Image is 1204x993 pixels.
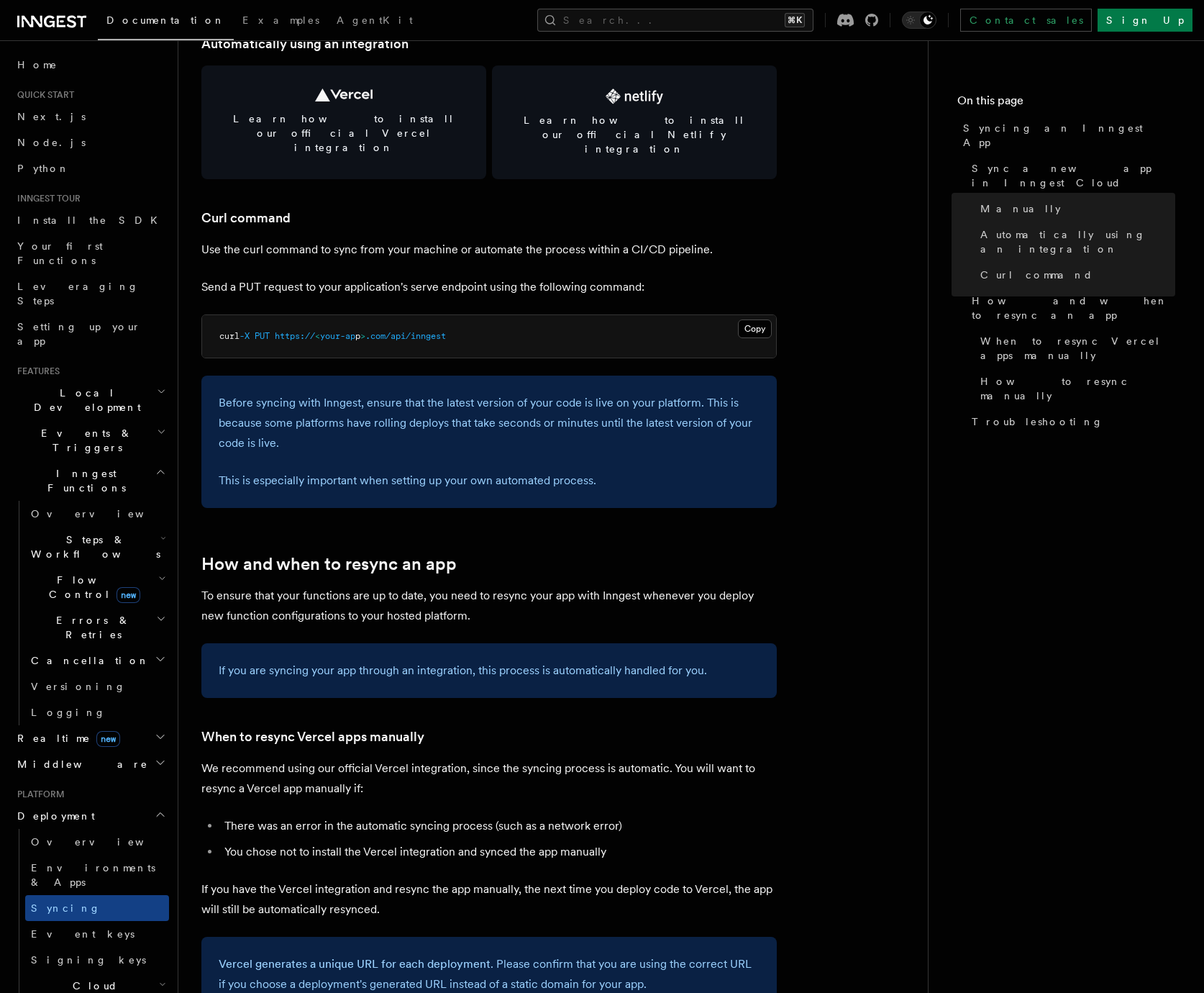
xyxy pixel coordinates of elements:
span: Troubleshooting [972,414,1103,429]
span: AgentKit [337,14,413,26]
span: Overview [31,508,179,520]
span: p [355,331,360,341]
span: Setting up your app [17,321,141,347]
span: Events & Triggers [12,426,157,455]
p: Use the curl command to sync from your machine or automate the process within a CI/CD pipeline. [201,240,777,260]
span: Middleware [12,757,148,771]
span: Versioning [31,681,126,692]
span: How to resync manually [980,374,1175,403]
span: Leveraging Steps [17,281,139,307]
p: Send a PUT request to your application's serve endpoint using the following command: [201,277,777,297]
span: Cancellation [25,653,150,668]
a: How to resync manually [975,368,1175,409]
span: How and when to resync an app [972,294,1175,322]
a: Automatically using an integration [201,34,409,54]
kbd: ⌘K [785,13,805,27]
a: Curl command [975,262,1175,288]
span: Install the SDK [17,214,166,226]
span: Signing keys [31,954,146,966]
span: Curl command [980,268,1093,282]
span: new [117,587,140,603]
h4: On this page [957,92,1175,115]
a: Event keys [25,921,169,947]
button: Flow Controlnew [25,567,169,607]
span: Automatically using an integration [980,227,1175,256]
span: Syncing an Inngest App [963,121,1175,150]
a: Python [12,155,169,181]
span: Local Development [12,386,157,414]
span: Platform [12,789,65,800]
span: Realtime [12,731,120,745]
span: your-ap [320,331,355,341]
button: Copy [738,319,772,338]
span: When to resync Vercel apps manually [980,334,1175,363]
button: Middleware [12,751,169,777]
a: AgentKit [328,4,421,39]
p: If you are syncing your app through an integration, this process is automatically handled for you. [219,661,760,681]
p: This is especially important when setting up your own automated process. [219,471,760,491]
a: Logging [25,699,169,725]
a: How and when to resync an app [201,554,457,574]
span: < [315,331,320,341]
div: Inngest Functions [12,501,169,725]
span: Next.js [17,111,86,122]
span: new [96,731,120,747]
span: Features [12,366,60,377]
button: Toggle dark mode [902,12,936,29]
span: Event keys [31,928,134,940]
span: -X [240,331,250,341]
span: PUT [255,331,270,341]
p: If you have the Vercel integration and resync the app manually, the next time you deploy code to ... [201,879,777,920]
a: Setting up your app [12,314,169,354]
li: You chose not to install the Vercel integration and synced the app manually [220,842,777,862]
span: Python [17,163,70,174]
span: Errors & Retries [25,613,156,642]
a: When to resync Vercel apps manually [975,328,1175,368]
span: https:// [275,331,315,341]
button: Steps & Workflows [25,527,169,567]
span: Examples [242,14,319,26]
span: Flow Control [25,573,158,602]
a: Install the SDK [12,207,169,233]
span: Documentation [106,14,225,26]
span: Inngest tour [12,193,81,204]
a: Vercel generates a unique URL for each deployment [219,957,491,971]
a: Documentation [98,4,234,40]
span: Logging [31,707,106,718]
a: Syncing [25,895,169,921]
a: Signing keys [25,947,169,973]
button: Cancellation [25,648,169,674]
span: Deployment [12,809,95,823]
a: Sign Up [1098,9,1192,32]
a: How and when to resync an app [966,288,1175,328]
span: Environments & Apps [31,862,155,888]
a: Manually [975,196,1175,222]
a: Versioning [25,674,169,699]
button: Inngest Functions [12,461,169,501]
a: Examples [234,4,328,39]
a: Troubleshooting [966,409,1175,435]
a: Overview [25,829,169,855]
button: Local Development [12,380,169,420]
a: Syncing an Inngest App [957,115,1175,155]
span: Inngest Functions [12,466,155,495]
a: When to resync Vercel apps manually [201,727,424,747]
span: curl [219,331,240,341]
span: Syncing [31,902,101,914]
p: To ensure that your functions are up to date, you need to resync your app with Inngest whenever y... [201,586,777,626]
a: Overview [25,501,169,527]
a: Your first Functions [12,233,169,273]
button: Search...⌘K [537,9,813,32]
span: Your first Functions [17,240,103,266]
p: We recommend using our official Vercel integration, since the syncing process is automatic. You w... [201,758,777,799]
a: Contact sales [960,9,1092,32]
a: Learn how to install our official Vercel integration [201,65,486,179]
a: Sync a new app in Inngest Cloud [966,155,1175,196]
span: Learn how to install our official Vercel integration [219,112,469,155]
p: Before syncing with Inngest, ensure that the latest version of your code is live on your platform... [219,393,760,453]
span: Quick start [12,89,74,101]
li: There was an error in the automatic syncing process (such as a network error) [220,816,777,836]
span: Home [17,58,58,72]
span: .com/api/inngest [365,331,446,341]
span: > [360,331,365,341]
